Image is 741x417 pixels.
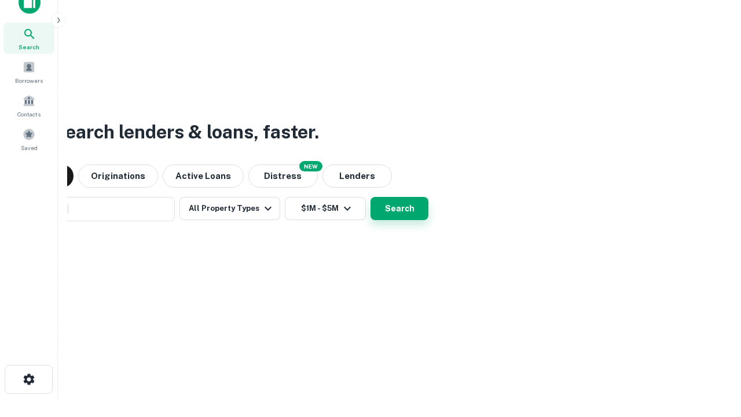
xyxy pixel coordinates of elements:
a: Contacts [3,90,54,121]
span: Borrowers [15,76,43,85]
h3: Search lenders & loans, faster. [53,118,319,146]
span: Contacts [17,109,41,119]
button: Originations [78,164,158,188]
button: All Property Types [179,197,280,220]
button: Lenders [322,164,392,188]
iframe: Chat Widget [683,324,741,380]
button: $1M - $5M [285,197,366,220]
span: Search [19,42,39,52]
span: Saved [21,143,38,152]
a: Borrowers [3,56,54,87]
button: Active Loans [163,164,244,188]
button: Search distressed loans with lien and other non-mortgage details. [248,164,318,188]
a: Search [3,23,54,54]
a: Saved [3,123,54,155]
div: NEW [299,161,322,171]
button: Search [370,197,428,220]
